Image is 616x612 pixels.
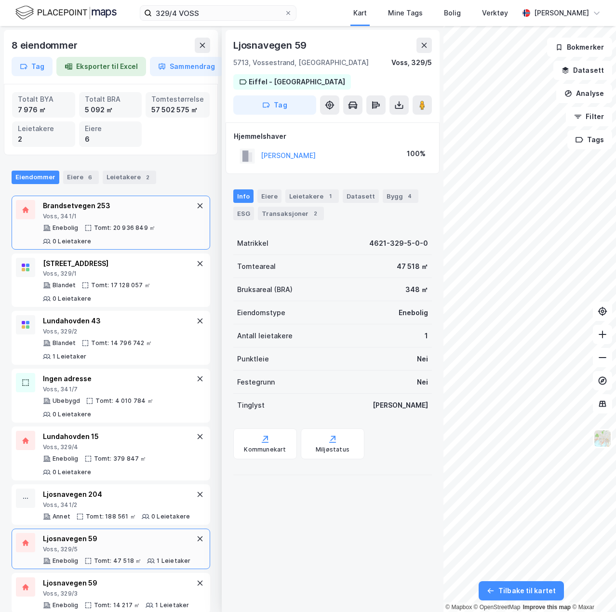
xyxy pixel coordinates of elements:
div: Enebolig [53,557,79,565]
div: Tomt: 47 518 ㎡ [94,557,142,565]
div: Enebolig [53,224,79,232]
div: Bygg [383,189,418,203]
div: Voss, 341/2 [43,501,190,509]
div: Nei [417,376,428,388]
div: Festegrunn [237,376,275,388]
div: [PERSON_NAME] [373,399,428,411]
div: Miljøstatus [316,446,349,453]
div: Totalt BYA [18,94,69,105]
div: 5 092 ㎡ [85,105,136,115]
div: Voss, 329/5 [391,57,432,68]
input: Søk på adresse, matrikkel, gårdeiere, leietakere eller personer [152,6,284,20]
div: Tomtestørrelse [151,94,204,105]
div: Tomt: 188 561 ㎡ [86,513,136,520]
button: Tags [567,130,612,149]
div: 2 [310,209,320,218]
div: Totalt BRA [85,94,136,105]
div: 1 [325,191,335,201]
div: 100% [407,148,426,160]
div: Tomt: 14 796 742 ㎡ [91,339,152,347]
button: Analyse [556,84,612,103]
div: Transaksjoner [258,207,324,220]
div: Info [233,189,254,203]
div: Ljosnavegen 59 [43,577,189,589]
div: Mine Tags [388,7,423,19]
div: 57 502 575 ㎡ [151,105,204,115]
div: 1 [425,330,428,342]
div: [PERSON_NAME] [534,7,589,19]
button: Tilbake til kartet [479,581,564,600]
div: Bruksareal (BRA) [237,284,293,295]
div: Tomt: 14 217 ㎡ [94,601,140,609]
div: Leietakere [285,189,339,203]
a: Mapbox [445,604,472,611]
div: Kontrollprogram for chat [568,566,616,612]
div: Kommunekart [244,446,286,453]
div: Ubebygd [53,397,80,405]
div: 1 Leietaker [155,601,189,609]
iframe: Chat Widget [568,566,616,612]
div: Leietakere [18,123,69,134]
div: 0 Leietakere [53,238,91,245]
div: Lundahovden 15 [43,431,194,442]
div: Blandet [53,339,76,347]
div: 47 518 ㎡ [397,261,428,272]
a: Improve this map [523,604,571,611]
div: 1 Leietaker [53,353,86,360]
div: Enebolig [399,307,428,319]
div: Enebolig [53,455,79,463]
div: Voss, 329/5 [43,545,191,553]
a: OpenStreetMap [474,604,521,611]
div: Eiere [85,123,136,134]
div: Matrikkel [237,238,268,249]
div: Datasett [343,189,379,203]
div: Ljosnavegen 204 [43,489,190,500]
div: Voss, 329/3 [43,590,189,598]
div: Tomt: 379 847 ㎡ [94,455,147,463]
div: Hjemmelshaver [234,131,431,142]
div: Enebolig [53,601,79,609]
button: Eksporter til Excel [56,57,146,76]
div: 0 Leietakere [53,411,91,418]
div: 7 976 ㎡ [18,105,69,115]
div: 6 [85,173,95,182]
button: Datasett [553,61,612,80]
div: Lundahovden 43 [43,315,194,327]
div: 4621-329-5-0-0 [369,238,428,249]
img: logo.f888ab2527a4732fd821a326f86c7f29.svg [15,4,117,21]
img: Z [593,429,612,448]
div: 4 [405,191,415,201]
div: Eiere [257,189,281,203]
div: Tomt: 20 936 849 ㎡ [94,224,156,232]
div: 1 Leietaker [157,557,190,565]
div: Leietakere [103,171,156,184]
div: 6 [85,134,136,145]
div: Tinglyst [237,399,265,411]
div: Tomt: 4 010 784 ㎡ [95,397,153,405]
div: Nei [417,353,428,365]
div: Eiere [63,171,99,184]
button: Tag [12,57,53,76]
div: Brandsetvegen 253 [43,200,194,212]
div: 2 [143,173,152,182]
button: Sammendrag [150,57,223,76]
div: 5713, Vossestrand, [GEOGRAPHIC_DATA] [233,57,369,68]
div: Voss, 341/7 [43,386,194,393]
div: Ljosnavegen 59 [233,38,308,53]
div: Eiffel - [GEOGRAPHIC_DATA] [249,76,345,88]
div: Voss, 341/1 [43,213,194,220]
button: Bokmerker [547,38,612,57]
div: Verktøy [482,7,508,19]
div: 0 Leietakere [53,295,91,303]
button: Filter [566,107,612,126]
div: 0 Leietakere [151,513,190,520]
div: Kart [353,7,367,19]
div: Voss, 329/2 [43,328,194,335]
div: Eiendomstype [237,307,285,319]
div: 2 [18,134,69,145]
div: Tomt: 17 128 057 ㎡ [91,281,150,289]
div: 348 ㎡ [405,284,428,295]
div: Blandet [53,281,76,289]
div: ESG [233,207,254,220]
div: Ljosnavegen 59 [43,533,191,545]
